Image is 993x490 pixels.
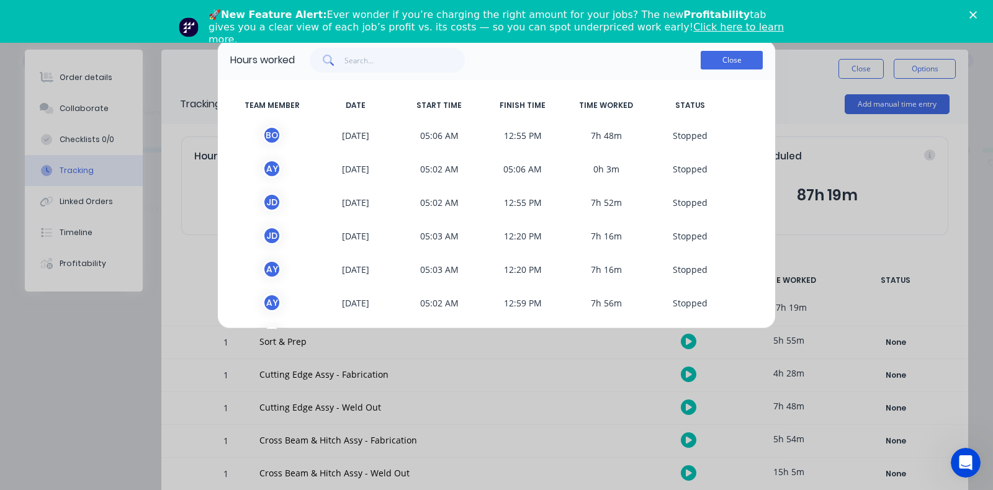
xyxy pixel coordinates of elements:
[397,293,481,312] span: 05:02 AM
[648,126,732,145] span: S topped
[397,100,481,111] span: START TIME
[565,126,649,145] span: 7h 48m
[344,48,465,73] input: Search...
[230,100,314,111] span: TEAM MEMBER
[481,260,565,278] span: 12:20 PM
[565,193,649,212] span: 7h 52m
[951,448,981,478] iframe: Intercom live chat
[397,260,481,278] span: 05:03 AM
[701,51,763,69] button: Close
[969,11,982,19] div: Close
[481,193,565,212] span: 12:55 PM
[481,226,565,245] span: 12:20 PM
[397,126,481,145] span: 05:06 AM
[263,159,281,178] div: A Y
[648,226,732,245] span: S topped
[565,100,649,111] span: TIME WORKED
[481,100,565,111] span: FINISH TIME
[263,226,281,245] div: J D
[481,159,565,178] span: 05:06 AM
[481,126,565,145] span: 12:55 PM
[648,159,732,178] span: S topped
[481,327,565,345] span: 09:31 AM
[565,226,649,245] span: 7h 16m
[263,126,281,145] div: B O
[314,100,398,111] span: DATE
[263,193,281,212] div: J D
[648,100,732,111] span: STATUS
[314,193,398,212] span: [DATE]
[648,327,732,345] span: S topped
[397,327,481,345] span: 05:02 AM
[397,159,481,178] span: 05:02 AM
[263,260,281,278] div: A Y
[648,193,732,212] span: S topped
[221,9,327,20] b: New Feature Alert:
[314,126,398,145] span: [DATE]
[481,293,565,312] span: 12:59 PM
[648,293,732,312] span: S topped
[314,293,398,312] span: [DATE]
[397,226,481,245] span: 05:03 AM
[263,327,281,345] div: J D
[209,9,794,46] div: 🚀 Ever wonder if you’re charging the right amount for your jobs? The new tab gives you a clear vi...
[314,159,398,178] span: [DATE]
[683,9,750,20] b: Profitability
[179,17,199,37] img: Profile image for Team
[314,260,398,278] span: [DATE]
[397,193,481,212] span: 05:02 AM
[209,21,784,45] a: Click here to learn more.
[314,226,398,245] span: [DATE]
[314,327,398,345] span: [DATE]
[565,293,649,312] span: 7h 56m
[565,159,649,178] span: 0h 3m
[230,53,295,68] div: Hours worked
[263,293,281,312] div: A Y
[648,260,732,278] span: S topped
[565,260,649,278] span: 7h 16m
[565,327,649,345] span: 4h 28m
